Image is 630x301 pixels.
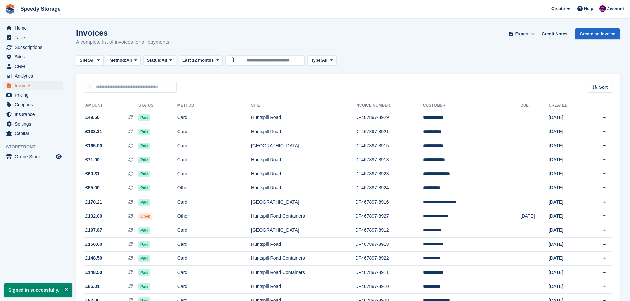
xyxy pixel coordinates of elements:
span: Storefront [6,144,66,150]
td: Card [177,153,251,167]
td: [DATE] [549,111,585,125]
span: All [322,57,328,64]
span: Capital [15,129,54,138]
td: Card [177,223,251,238]
th: Invoice Number [355,100,423,111]
span: Method: [110,57,127,64]
span: Last 12 months [182,57,214,64]
td: DF467897-8927 [355,209,423,223]
a: menu [3,110,63,119]
td: Card [177,139,251,153]
span: Invoices [15,81,54,90]
td: Huntspill Road [251,280,355,294]
span: £197.87 [85,227,102,234]
span: CRM [15,62,54,71]
a: menu [3,62,63,71]
a: Create an Invoice [575,28,620,39]
td: DF467897-8912 [355,223,423,238]
td: DF467897-8924 [355,181,423,195]
td: DF467897-8913 [355,153,423,167]
span: £148.50 [85,269,102,276]
span: Paid [138,269,150,276]
th: Due [520,100,548,111]
span: Account [607,6,624,12]
span: £165.00 [85,142,102,149]
td: DF467897-8918 [355,238,423,252]
span: Pricing [15,91,54,100]
span: Settings [15,119,54,129]
p: A complete list of invoices for all payments [76,38,169,46]
td: Card [177,111,251,125]
td: Huntspill Road Containers [251,251,355,266]
th: Amount [84,100,138,111]
span: All [89,57,95,64]
span: All [126,57,132,64]
span: Site: [80,57,89,64]
span: £85.01 [85,283,100,290]
span: Paid [138,255,150,262]
td: DF467897-8916 [355,195,423,209]
td: Other [177,209,251,223]
img: Dan Jackson [599,5,606,12]
td: [DATE] [549,209,585,223]
td: Huntspill Road [251,238,355,252]
a: menu [3,43,63,52]
td: [DATE] [549,195,585,209]
span: All [162,57,167,64]
span: Paid [138,171,150,177]
td: Card [177,238,251,252]
span: Help [584,5,593,12]
button: Last 12 months [179,55,223,66]
span: £138.31 [85,128,102,135]
td: Card [177,251,251,266]
a: Preview store [55,153,63,161]
span: Analytics [15,71,54,81]
span: Subscriptions [15,43,54,52]
td: [DATE] [549,167,585,181]
td: Card [177,280,251,294]
td: DF467897-8915 [355,139,423,153]
p: Signed in successfully. [4,283,72,297]
button: Method: All [106,55,141,66]
td: DF467897-8929 [355,111,423,125]
a: menu [3,152,63,161]
td: Huntspill Road [251,125,355,139]
span: Export [515,31,529,37]
span: Online Store [15,152,54,161]
a: menu [3,100,63,109]
td: Huntspill Road [251,167,355,181]
span: Paid [138,114,150,121]
th: Method [177,100,251,111]
td: DF467897-8910 [355,280,423,294]
td: [DATE] [520,209,548,223]
a: menu [3,129,63,138]
td: [DATE] [549,266,585,280]
span: Home [15,23,54,33]
span: Sites [15,52,54,61]
span: Paid [138,199,150,206]
td: Card [177,167,251,181]
td: [DATE] [549,223,585,238]
span: Paid [138,241,150,248]
th: Status [138,100,177,111]
span: £170.21 [85,199,102,206]
td: Card [177,195,251,209]
span: £150.00 [85,241,102,248]
td: [GEOGRAPHIC_DATA] [251,195,355,209]
a: menu [3,52,63,61]
td: DF467897-8921 [355,125,423,139]
button: Status: All [143,55,176,66]
td: DF467897-8922 [355,251,423,266]
a: Speedy Storage [18,3,63,14]
a: menu [3,91,63,100]
td: Huntspill Road Containers [251,266,355,280]
span: Coupons [15,100,54,109]
td: Huntspill Road [251,111,355,125]
span: Paid [138,143,150,149]
td: [DATE] [549,125,585,139]
span: Tasks [15,33,54,42]
td: Card [177,266,251,280]
img: stora-icon-8386f47178a22dfd0bd8f6a31ec36ba5ce8667c1dd55bd0f319d3a0aa187defe.svg [5,4,15,14]
span: £71.00 [85,156,100,163]
a: Credit Notes [539,28,570,39]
